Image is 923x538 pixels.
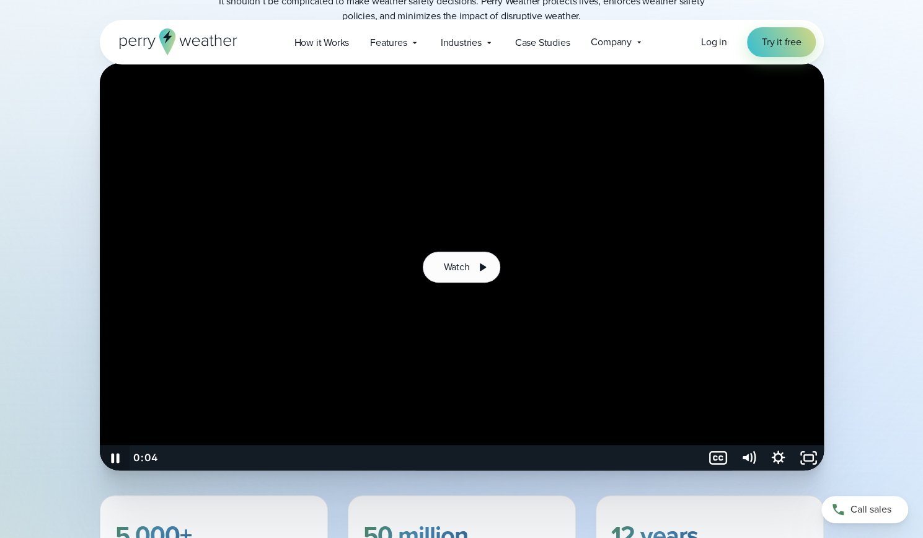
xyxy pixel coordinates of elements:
span: Case Studies [515,35,570,50]
span: Industries [441,35,482,50]
span: Try it free [762,35,802,50]
span: Watch [443,260,469,275]
span: Call sales [850,502,891,517]
span: Company [591,35,632,50]
a: Case Studies [505,30,581,55]
a: Call sales [821,496,908,523]
a: Try it free [747,27,816,57]
span: How it Works [294,35,349,50]
a: Log in [701,35,727,50]
a: How it Works [283,30,360,55]
button: Watch [423,252,500,283]
span: Log in [701,35,727,49]
span: Features [370,35,407,50]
